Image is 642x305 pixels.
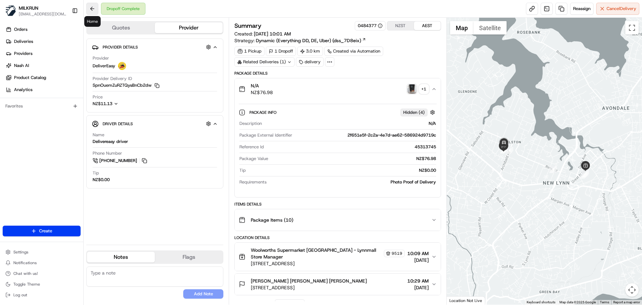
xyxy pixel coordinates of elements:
[613,300,640,304] a: Report a map error
[13,292,27,298] span: Log out
[234,23,261,29] h3: Summary
[235,243,440,271] button: Woolworths Supermarket [GEOGRAPHIC_DATA] - Lynnmall Store Manager9519[STREET_ADDRESS]10:09 AM[DATE]
[234,47,264,56] div: 1 Pickup
[19,5,38,11] button: MILKRUN
[93,101,151,107] button: NZ$11.13
[13,282,40,287] span: Toggle Theme
[407,84,417,94] img: photo_proof_of_delivery image
[235,209,440,231] button: Package Items (10)
[3,280,81,289] button: Toggle Theme
[84,16,101,27] div: Home
[295,132,436,138] div: 2f651e5f-2c2a-4e7d-ae62-586924d9719c
[251,278,367,284] span: [PERSON_NAME] [PERSON_NAME] [PERSON_NAME]
[234,202,441,207] div: Items Details
[251,260,404,267] span: [STREET_ADDRESS]
[93,170,99,176] span: Tip
[14,75,46,81] span: Product Catalog
[93,94,103,100] span: Price
[580,171,588,179] div: 2
[93,157,148,164] a: [PHONE_NUMBER]
[419,84,429,94] div: + 1
[3,101,81,111] div: Favorites
[251,284,367,291] span: [STREET_ADDRESS]
[234,71,441,76] div: Package Details
[3,3,69,19] button: MILKRUNMILKRUN[EMAIL_ADDRESS][DOMAIN_NAME]
[448,296,470,305] img: Google
[266,47,296,56] div: 1 Dropoff
[269,179,436,185] div: Photo Proof of Delivery
[3,72,83,83] a: Product Catalog
[3,290,81,300] button: Log out
[13,271,38,276] span: Chat with us!
[559,300,596,304] span: Map data ©2025 Google
[600,300,609,304] a: Terms
[251,247,382,260] span: Woolworths Supermarket [GEOGRAPHIC_DATA] - Lynnmall Store Manager
[596,3,639,15] button: CancelDelivery
[248,167,436,173] div: NZ$0.00
[271,156,436,162] div: NZ$76.98
[254,31,291,37] span: [DATE] 10:01 AM
[414,21,441,30] button: AEST
[93,63,115,69] span: DeliverEasy
[234,30,291,37] span: Created:
[506,147,513,154] div: 5
[93,76,132,82] span: Provider Delivery ID
[249,110,278,115] span: Package Info
[87,22,155,33] button: Quotes
[407,84,429,94] button: photo_proof_of_delivery image+1
[14,51,32,57] span: Providers
[239,156,268,162] span: Package Value
[3,36,83,47] a: Deliveries
[3,258,81,268] button: Notifications
[473,21,507,34] button: Show satellite imagery
[19,11,67,17] button: [EMAIL_ADDRESS][DOMAIN_NAME]
[234,37,366,44] div: Strategy:
[256,37,361,44] span: Dynamic (Everything DD, DE, Uber) (dss_7D8eix)
[13,260,37,265] span: Notifications
[239,167,246,173] span: Tip
[625,283,639,297] button: Map camera controls
[3,84,83,95] a: Analytics
[625,21,639,34] button: Toggle fullscreen view
[400,108,437,117] button: Hidden (4)
[407,250,429,257] span: 10:09 AM
[266,144,436,150] div: 45313745
[93,150,122,156] span: Phone Number
[3,60,83,71] a: Nash AI
[93,132,104,138] span: Name
[239,179,266,185] span: Requirements
[13,249,28,255] span: Settings
[239,132,292,138] span: Package External Identifier
[607,6,636,12] span: Cancel Delivery
[93,177,110,183] div: NZ$0.00
[573,6,591,12] span: Reassign
[448,296,470,305] a: Open this area in Google Maps (opens a new window)
[3,24,83,35] a: Orders
[450,21,473,34] button: Show street map
[296,57,324,67] div: delivery
[358,23,383,29] button: 0484377
[264,121,436,127] div: N/A
[403,109,425,116] span: Hidden ( 4 )
[93,82,159,88] button: SpnOuemZuRZTQysBnCb2dw
[92,42,218,53] button: Provider Details
[324,47,383,56] div: Created via Automation
[93,55,109,61] span: Provider
[527,300,555,305] button: Keyboard shortcuts
[251,89,273,96] span: NZ$76.98
[155,252,223,262] button: Flags
[407,257,429,263] span: [DATE]
[14,39,33,45] span: Deliveries
[582,170,589,177] div: 3
[392,251,402,256] span: 9519
[3,48,83,59] a: Providers
[14,26,27,32] span: Orders
[549,166,557,173] div: 4
[234,235,441,240] div: Location Details
[155,22,223,33] button: Provider
[234,57,295,67] div: Related Deliveries (1)
[447,296,485,305] div: Location Not Live
[407,284,429,291] span: [DATE]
